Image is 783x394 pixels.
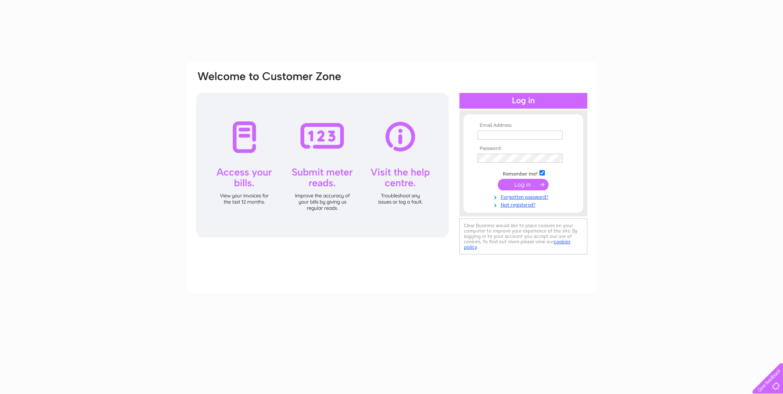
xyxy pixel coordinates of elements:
[475,146,571,152] th: Password:
[464,239,570,250] a: cookies policy
[475,169,571,177] td: Remember me?
[478,192,571,200] a: Forgotten password?
[498,179,549,190] input: Submit
[478,200,571,208] a: Not registered?
[459,218,587,254] div: Clear Business would like to place cookies on your computer to improve your experience of the sit...
[475,123,571,128] th: Email Address:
